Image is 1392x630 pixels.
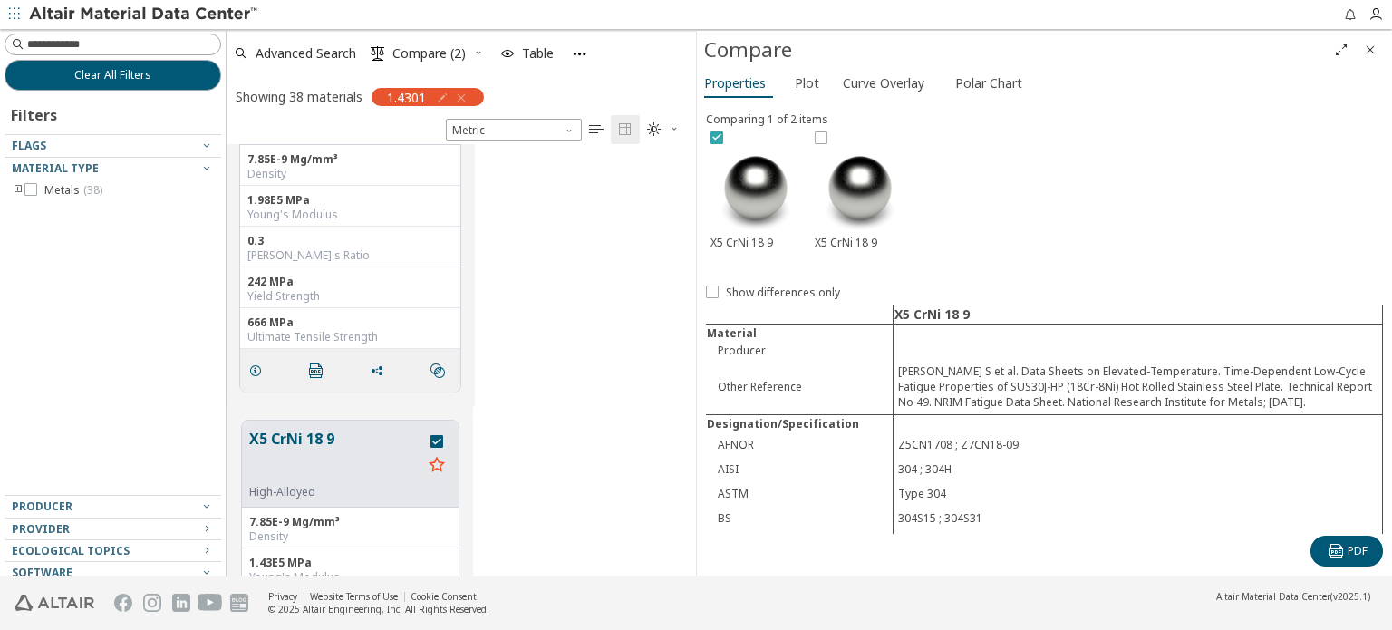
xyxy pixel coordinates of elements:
[618,122,633,137] i: 
[387,89,426,105] span: 1.4301
[249,570,451,585] div: Young's Modulus
[5,562,221,584] button: Software
[894,506,1383,530] td: 304S15 ; 304S31
[706,506,894,530] td: BS
[894,305,1383,325] td: X5 CrNi 18 9
[5,519,221,540] button: Provider
[706,457,894,481] td: AISI
[12,543,130,558] span: Ecological Topics
[422,451,451,480] button: Favorite
[446,119,582,141] span: Metric
[843,69,924,98] span: Curve Overlay
[310,590,398,603] a: Website Terms of Use
[894,457,1383,481] td: 304 ; 304H
[1216,590,1330,603] span: Altair Material Data Center
[5,540,221,562] button: Ecological Topics
[5,496,221,518] button: Producer
[392,47,466,60] span: Compare (2)
[522,47,554,60] span: Table
[1329,544,1344,558] i: 
[815,144,905,235] img: preview
[309,363,324,378] i: 
[1216,590,1370,603] div: (v2025.1)
[726,286,840,300] span: Show differences only
[706,342,894,359] td: Producer
[704,35,1327,64] div: Compare
[249,485,422,499] div: High-Alloyed
[240,353,278,389] button: Details
[247,234,453,248] div: 0.3
[14,595,94,611] img: Altair Engineering
[74,68,151,82] span: Clear All Filters
[83,182,102,198] span: ( 38 )
[706,127,806,255] div: X5 CrNi 18 9
[249,529,451,544] div: Density
[12,565,72,580] span: Software
[268,603,489,615] div: © 2025 Altair Engineering, Inc. All Rights Reserved.
[227,144,696,577] div: grid
[1310,536,1383,567] button: PDF
[247,248,453,263] div: [PERSON_NAME]'s Ratio
[5,158,221,179] button: Material Type
[894,432,1383,457] td: Z5CN1708 ; Z7CN18-09
[29,5,260,24] img: Altair Material Data Center
[301,353,339,389] button: PDF Download
[247,289,453,304] div: Yield Strength
[12,138,46,153] span: Flags
[256,47,356,60] span: Advanced Search
[247,330,453,344] div: Ultimate Tensile Strength
[706,359,894,415] td: Other Reference
[894,481,1383,506] td: Type 304
[710,144,801,235] img: preview
[5,60,221,91] button: Clear All Filters
[955,69,1022,98] span: Polar Chart
[640,115,687,144] button: Theme
[44,183,102,198] span: Metals
[371,46,385,61] i: 
[706,414,894,432] td: Designation/Specification
[706,432,894,457] td: AFNOR
[795,69,819,98] span: Plot
[5,135,221,157] button: Flags
[706,530,894,555] td: EN
[236,88,362,105] div: Showing 38 materials
[411,590,477,603] a: Cookie Consent
[247,275,453,289] div: 242 MPa
[249,556,451,570] div: 1.43E5 MPa
[706,324,894,342] td: Material
[12,499,72,514] span: Producer
[5,91,66,134] div: Filters
[430,363,445,378] i: 
[704,69,766,98] span: Properties
[12,183,24,198] i: toogle group
[589,122,604,137] i: 
[706,111,1383,127] div: Comparing 1 of 2 items
[810,127,910,255] div: X5 CrNi 18 9
[1348,544,1368,558] span: PDF
[422,353,460,389] button: Similar search
[894,359,1383,415] td: [PERSON_NAME] S et al. Data Sheets on Elevated-Temperature. Time-Dependent Low-Cycle Fatigue Prop...
[1327,35,1356,64] button: Full Screen
[249,428,422,485] button: X5 CrNi 18 9
[446,119,582,141] div: Unit System
[611,115,640,144] button: Tile View
[582,115,611,144] button: Table View
[647,122,662,137] i: 
[247,167,453,181] div: Density
[247,315,453,330] div: 666 MPa
[249,515,451,529] div: 7.85E-9 Mg/mm³
[247,208,453,222] div: Young's Modulus
[12,521,70,537] span: Provider
[247,152,453,167] div: 7.85E-9 Mg/mm³
[268,590,297,603] a: Privacy
[894,530,1383,555] td: X 5 CrNi 18 10 ; X 6 CrNi 18 10
[12,160,99,176] span: Material Type
[706,481,894,506] td: ASTM
[362,353,400,389] button: Share
[247,193,453,208] div: 1.98E5 MPa
[1356,35,1385,64] button: Close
